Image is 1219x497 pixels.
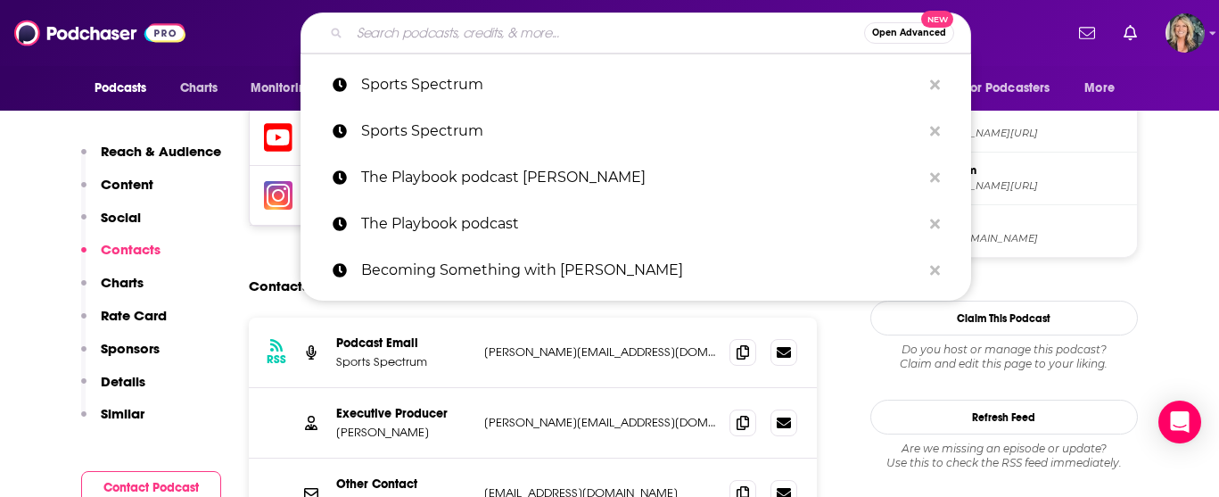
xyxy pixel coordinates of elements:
[923,110,1130,126] span: X/Twitter
[81,209,141,242] button: Social
[336,476,470,492] p: Other Contact
[301,154,971,201] a: The Playbook podcast [PERSON_NAME]
[870,343,1138,371] div: Claim and edit this page to your liking.
[361,154,921,201] p: The Playbook podcast David Meltzer
[1158,401,1201,443] div: Open Intercom Messenger
[361,62,921,108] p: Sports Spectrum
[921,11,953,28] span: New
[336,425,470,440] p: [PERSON_NAME]
[361,108,921,154] p: Sports Spectrum
[484,344,716,360] p: [PERSON_NAME][EMAIL_ADDRESS][DOMAIN_NAME]
[336,406,470,421] p: Executive Producer
[301,247,971,294] a: Becoming Something with [PERSON_NAME]
[81,176,153,209] button: Content
[923,127,1130,140] span: twitter.com/Sports_Spectrum
[1072,71,1137,105] button: open menu
[1072,18,1102,48] a: Show notifications dropdown
[923,232,1130,245] span: https://www.youtube.com/@SportsSpectrumMedia
[81,340,160,373] button: Sponsors
[336,354,470,369] p: Sports Spectrum
[101,209,141,226] p: Social
[872,29,946,37] span: Open Advanced
[101,176,153,193] p: Content
[336,335,470,351] p: Podcast Email
[81,373,145,406] button: Details
[301,108,971,154] a: Sports Spectrum
[81,274,144,307] button: Charts
[267,352,286,367] h3: RSS
[870,400,1138,435] button: Refresh Feed
[82,71,170,105] button: open menu
[251,76,314,101] span: Monitoring
[1084,76,1115,101] span: More
[870,343,1138,357] span: Do you host or manage this podcast?
[101,143,221,160] p: Reach & Audience
[864,22,954,44] button: Open AdvancedNew
[878,212,1130,250] a: YouTube[URL][DOMAIN_NAME]
[361,201,921,247] p: The Playbook podcast
[101,340,160,357] p: Sponsors
[1165,13,1205,53] button: Show profile menu
[361,247,921,294] p: Becoming Something with Jonathan Pokluda
[870,442,1138,470] div: Are we missing an episode or update? Use this to check the RSS feed immediately.
[870,301,1138,335] button: Claim This Podcast
[101,373,145,390] p: Details
[301,12,971,54] div: Search podcasts, credits, & more...
[81,143,221,176] button: Reach & Audience
[350,19,864,47] input: Search podcasts, credits, & more...
[301,62,971,108] a: Sports Spectrum
[923,179,1130,193] span: instagram.com/sports_spectrum
[264,181,292,210] img: iconImage
[923,215,1130,231] span: YouTube
[953,71,1076,105] button: open menu
[101,274,144,291] p: Charts
[1165,13,1205,53] span: Logged in as lisa.beech
[95,76,147,101] span: Podcasts
[169,71,229,105] a: Charts
[1165,13,1205,53] img: User Profile
[965,76,1050,101] span: For Podcasters
[14,16,185,50] img: Podchaser - Follow, Share and Rate Podcasts
[249,269,309,303] h2: Contacts
[923,162,1130,178] span: Instagram
[180,76,218,101] span: Charts
[878,107,1130,145] a: X/Twitter[DOMAIN_NAME][URL]
[101,405,144,422] p: Similar
[81,241,161,274] button: Contacts
[878,160,1130,197] a: Instagram[DOMAIN_NAME][URL]
[81,307,167,340] button: Rate Card
[484,415,716,430] p: [PERSON_NAME][EMAIL_ADDRESS][DOMAIN_NAME]
[101,241,161,258] p: Contacts
[101,307,167,324] p: Rate Card
[238,71,337,105] button: open menu
[1116,18,1144,48] a: Show notifications dropdown
[301,201,971,247] a: The Playbook podcast
[81,405,144,438] button: Similar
